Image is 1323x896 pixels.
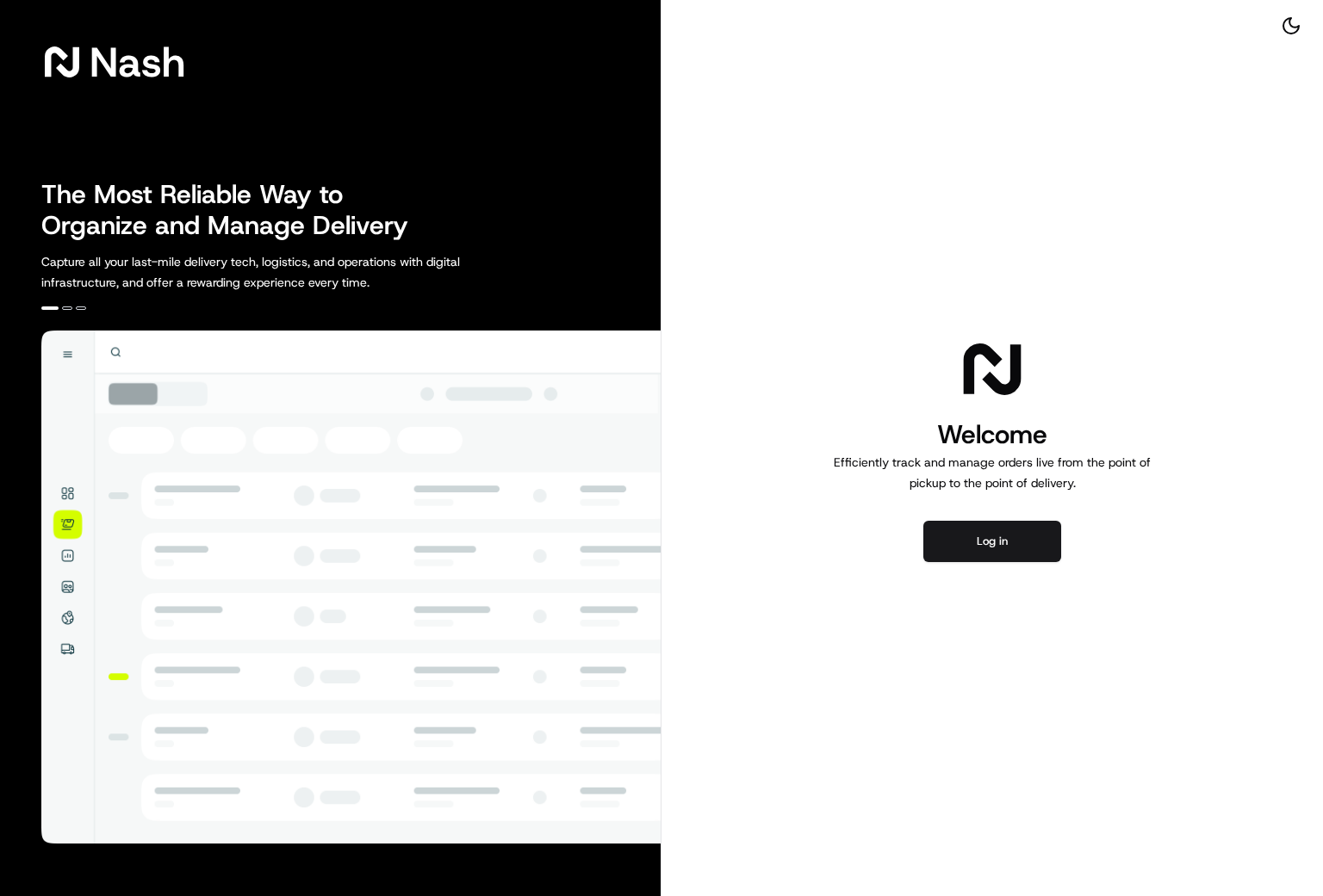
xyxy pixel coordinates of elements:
h1: Welcome [827,417,1158,452]
button: Log in [923,521,1061,562]
p: Capture all your last-mile delivery tech, logistics, and operations with digital infrastructure, ... [41,251,537,293]
img: illustration [41,331,661,843]
p: Efficiently track and manage orders live from the point of pickup to the point of delivery. [827,452,1158,493]
span: Nash [90,45,185,79]
h2: The Most Reliable Way to Organize and Manage Delivery [41,179,427,241]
